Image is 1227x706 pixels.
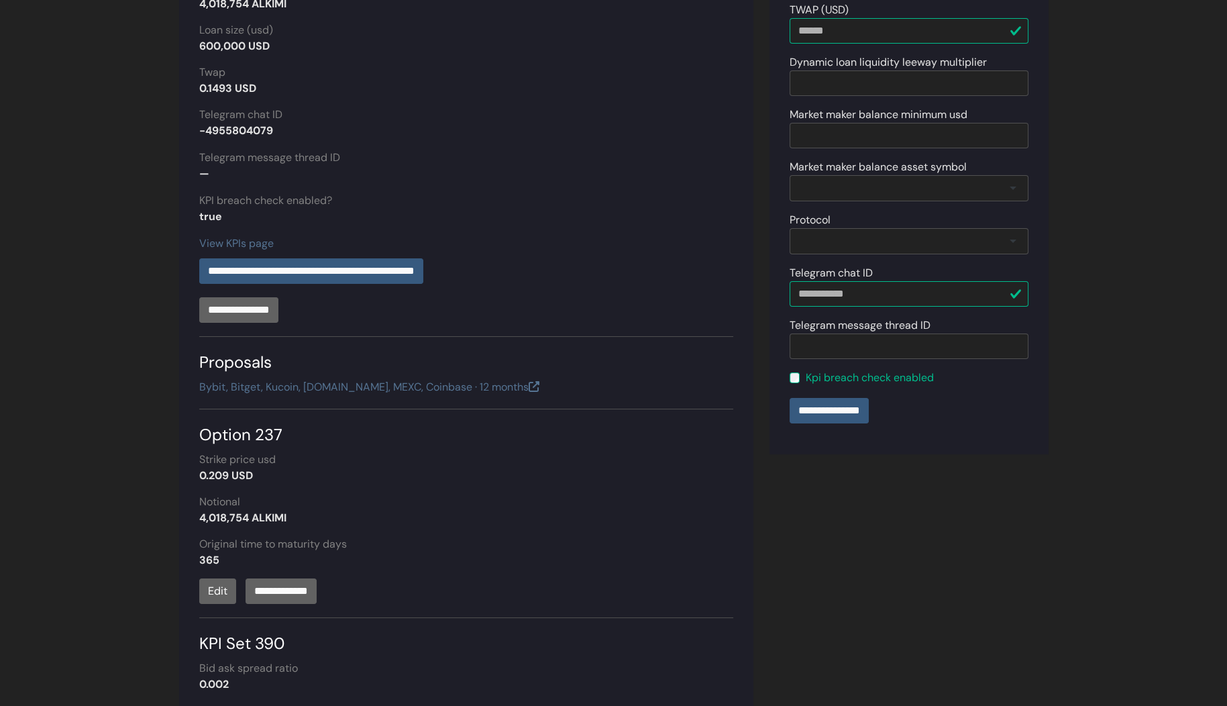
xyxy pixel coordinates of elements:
[199,409,733,447] div: Option 237
[199,617,733,656] div: KPI Set 390
[199,660,298,676] label: Bid ask spread ratio
[199,553,219,567] strong: 365
[199,494,240,510] label: Notional
[199,107,282,123] label: Telegram chat ID
[199,380,539,394] a: Bybit, Bitget, Kucoin, [DOMAIN_NAME], MEXC, Coinbase · 12 months
[790,212,831,228] label: Protocol
[199,468,253,483] strong: 0.209 USD
[199,452,276,468] label: Strike price usd
[199,511,286,525] strong: 4,018,754 ALKIMI
[199,39,270,53] strong: 600,000 USD
[199,336,733,374] div: Proposals
[199,677,229,691] strong: 0.002
[806,370,934,386] label: Kpi breach check enabled
[199,166,209,181] strong: —
[199,81,256,95] strong: 0.1493 USD
[790,54,987,70] label: Dynamic loan liquidity leeway multiplier
[199,150,340,166] label: Telegram message thread ID
[199,64,225,81] label: Twap
[199,209,222,223] strong: true
[790,2,849,18] label: TWAP (USD)
[199,536,347,552] label: Original time to maturity days
[199,193,332,209] label: KPI breach check enabled?
[790,159,967,175] label: Market maker balance asset symbol
[199,578,236,604] a: Edit
[790,265,873,281] label: Telegram chat ID
[199,236,274,250] a: View KPIs page
[199,379,539,395] div: Bybit, Bitget, Kucoin, [DOMAIN_NAME], MEXC, Coinbase · 12 months
[199,22,273,38] label: Loan size (usd)
[199,123,273,138] strong: -4955804079
[790,317,930,334] label: Telegram message thread ID
[790,107,967,123] label: Market maker balance minimum usd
